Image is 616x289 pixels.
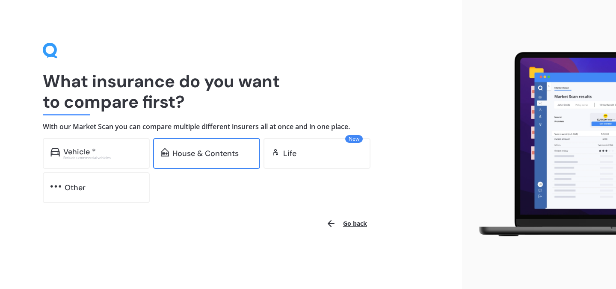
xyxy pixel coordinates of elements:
img: laptop.webp [469,48,616,241]
div: House & Contents [172,149,239,158]
img: home-and-contents.b802091223b8502ef2dd.svg [161,148,169,156]
div: Life [283,149,296,158]
div: Other [65,183,86,192]
h1: What insurance do you want to compare first? [43,71,419,112]
h4: With our Market Scan you can compare multiple different insurers all at once and in one place. [43,122,419,131]
img: other.81dba5aafe580aa69f38.svg [50,182,61,191]
img: life.f720d6a2d7cdcd3ad642.svg [271,148,280,156]
button: Go back [321,213,372,234]
img: car.f15378c7a67c060ca3f3.svg [50,148,60,156]
span: New [345,135,363,143]
div: Excludes commercial vehicles [63,156,142,159]
div: Vehicle * [63,147,96,156]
